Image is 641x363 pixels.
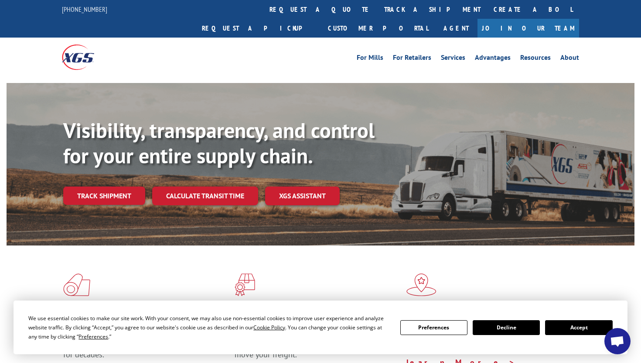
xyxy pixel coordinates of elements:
[63,273,90,296] img: xgs-icon-total-supply-chain-intelligence-red
[400,320,467,335] button: Preferences
[406,273,436,296] img: xgs-icon-flagship-distribution-model-red
[435,19,477,38] a: Agent
[63,187,145,205] a: Track shipment
[152,187,258,205] a: Calculate transit time
[357,54,383,64] a: For Mills
[604,328,631,354] a: Open chat
[473,320,540,335] button: Decline
[441,54,465,64] a: Services
[520,54,551,64] a: Resources
[321,19,435,38] a: Customer Portal
[78,333,108,340] span: Preferences
[475,54,511,64] a: Advantages
[62,5,107,14] a: [PHONE_NUMBER]
[477,19,579,38] a: Join Our Team
[560,54,579,64] a: About
[393,54,431,64] a: For Retailers
[63,328,228,360] span: As an industry carrier of choice, XGS has brought innovation and dedication to flooring logistics...
[253,324,285,331] span: Cookie Policy
[195,19,321,38] a: Request a pickup
[265,187,340,205] a: XGS ASSISTANT
[235,273,255,296] img: xgs-icon-focused-on-flooring-red
[545,320,612,335] button: Accept
[28,314,389,341] div: We use essential cookies to make our site work. With your consent, we may also use non-essential ...
[63,117,375,169] b: Visibility, transparency, and control for your entire supply chain.
[14,301,627,354] div: Cookie Consent Prompt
